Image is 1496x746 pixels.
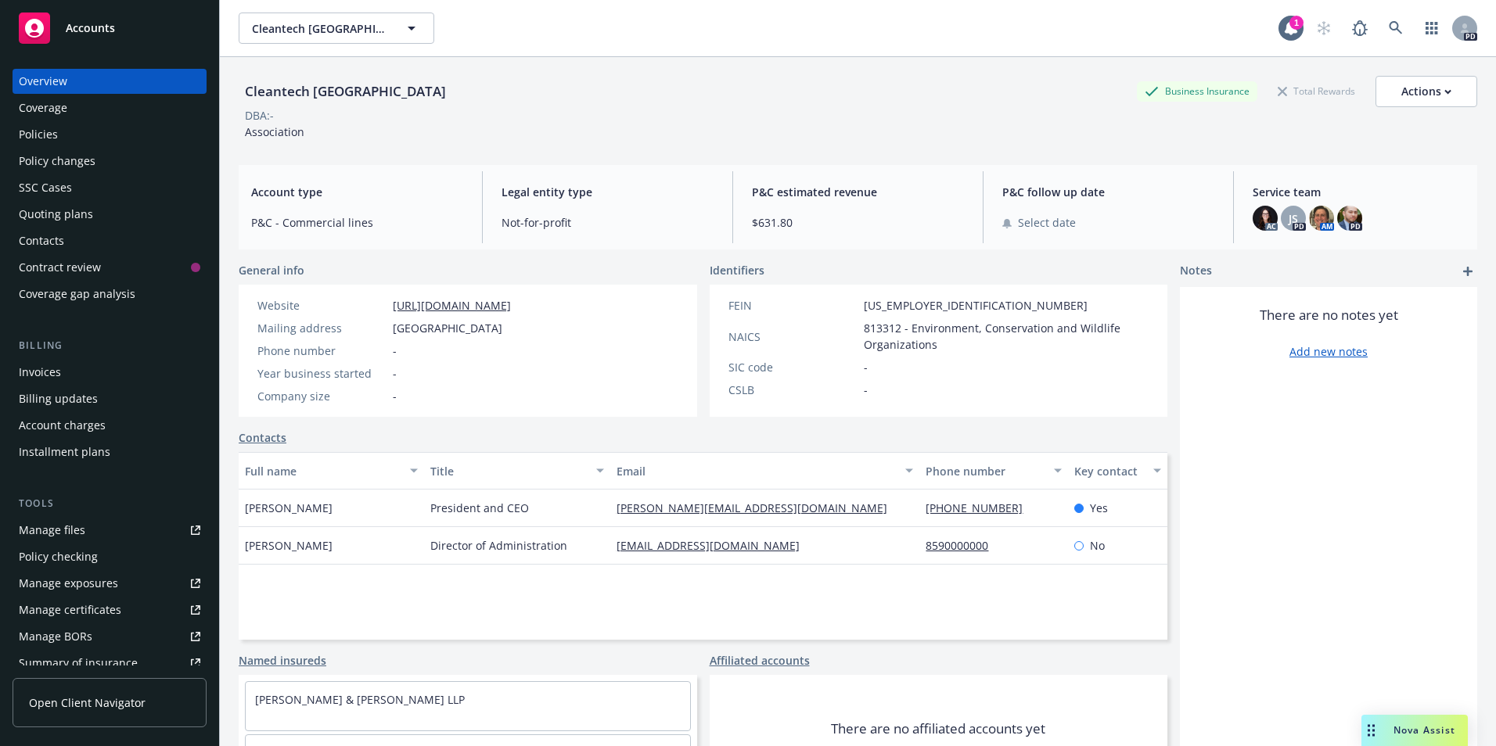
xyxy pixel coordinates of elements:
a: Coverage gap analysis [13,282,207,307]
span: Association [245,124,304,139]
button: Email [610,452,920,490]
div: Manage files [19,518,85,543]
a: add [1458,262,1477,281]
button: Full name [239,452,424,490]
span: [PERSON_NAME] [245,537,333,554]
div: Manage certificates [19,597,121,622]
span: There are no affiliated accounts yet [831,719,1045,738]
a: [URL][DOMAIN_NAME] [393,298,511,313]
div: Contacts [19,228,64,253]
a: Invoices [13,360,207,385]
button: Phone number [919,452,1068,490]
a: 8590000000 [926,538,1001,553]
div: Business Insurance [1137,81,1257,101]
div: Full name [245,463,401,479]
div: CSLB [728,382,858,398]
div: Phone number [257,343,387,359]
a: Named insureds [239,652,326,669]
a: Policies [13,122,207,147]
img: photo [1309,206,1334,231]
a: [PERSON_NAME][EMAIL_ADDRESS][DOMAIN_NAME] [617,500,900,515]
a: Billing updates [13,386,207,411]
div: Contract review [19,255,101,280]
img: photo [1253,206,1278,231]
div: Actions [1401,77,1451,106]
a: Policy changes [13,149,207,174]
span: Account type [251,184,463,200]
div: Policy checking [19,544,98,569]
span: Notes [1180,262,1212,281]
div: Website [257,297,387,314]
a: Account charges [13,413,207,438]
span: P&C estimated revenue [752,184,964,200]
div: FEIN [728,297,858,314]
span: - [393,365,397,382]
div: Mailing address [257,320,387,336]
img: photo [1337,206,1362,231]
a: Accounts [13,6,207,50]
a: Installment plans [13,439,207,464]
span: Accounts [66,22,115,34]
button: Key contact [1068,452,1167,490]
span: [GEOGRAPHIC_DATA] [393,320,502,336]
div: Billing updates [19,386,98,411]
span: 813312 - Environment, Conservation and Wildlife Organizations [864,320,1149,353]
div: Coverage gap analysis [19,282,135,307]
a: Switch app [1416,13,1447,44]
span: - [393,343,397,359]
span: Service team [1253,184,1465,200]
span: - [393,388,397,404]
span: President and CEO [430,500,529,516]
a: [PHONE_NUMBER] [926,500,1035,515]
span: [US_EMPLOYER_IDENTIFICATION_NUMBER] [864,297,1088,314]
div: 1 [1289,16,1304,30]
span: [PERSON_NAME] [245,500,333,516]
div: Cleantech [GEOGRAPHIC_DATA] [239,81,452,102]
a: [EMAIL_ADDRESS][DOMAIN_NAME] [617,538,812,553]
div: Title [430,463,586,479]
button: Cleantech [GEOGRAPHIC_DATA] [239,13,434,44]
span: Legal entity type [502,184,714,200]
a: Affiliated accounts [710,652,810,669]
div: Company size [257,388,387,404]
span: Select date [1018,214,1076,231]
div: Summary of insurance [19,651,138,676]
a: Coverage [13,95,207,120]
span: Not-for-profit [502,214,714,231]
div: Drag to move [1361,715,1381,746]
a: Contract review [13,255,207,280]
a: Quoting plans [13,202,207,227]
a: [PERSON_NAME] & [PERSON_NAME] LLP [255,692,465,707]
span: Nova Assist [1394,723,1455,737]
a: Report a Bug [1344,13,1376,44]
a: Manage certificates [13,597,207,622]
div: SSC Cases [19,175,72,200]
span: Yes [1090,500,1108,516]
span: P&C follow up date [1002,184,1214,200]
div: Year business started [257,365,387,382]
span: $631.80 [752,214,964,231]
a: Policy checking [13,544,207,569]
div: Policies [19,122,58,147]
div: Billing [13,338,207,353]
div: Policy changes [19,149,95,174]
a: Manage BORs [13,624,207,649]
span: Cleantech [GEOGRAPHIC_DATA] [252,20,387,37]
a: Contacts [13,228,207,253]
div: Account charges [19,413,106,438]
div: Installment plans [19,439,110,464]
span: General info [239,262,304,278]
div: Coverage [19,95,67,120]
div: Overview [19,69,67,94]
span: P&C - Commercial lines [251,214,463,231]
a: Overview [13,69,207,94]
a: Add new notes [1289,343,1368,360]
div: Phone number [926,463,1045,479]
a: SSC Cases [13,175,207,200]
div: Quoting plans [19,202,93,227]
span: - [864,359,868,375]
a: Contacts [239,429,286,446]
span: Manage exposures [13,571,207,596]
span: No [1090,537,1105,554]
div: Manage exposures [19,571,118,596]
